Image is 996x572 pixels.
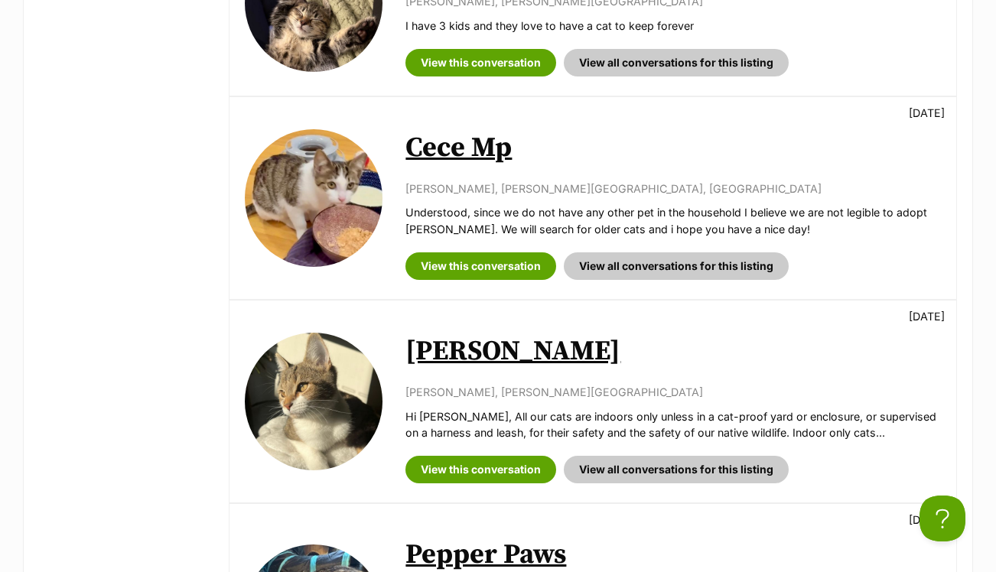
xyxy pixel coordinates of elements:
a: Cece Mp [405,131,512,165]
iframe: Help Scout Beacon - Open [920,496,965,541]
a: View this conversation [405,456,556,483]
p: [DATE] [909,512,945,528]
a: [PERSON_NAME] [405,334,620,369]
a: View all conversations for this listing [564,456,789,483]
img: Dottie Golden [245,333,382,470]
p: [PERSON_NAME], [PERSON_NAME][GEOGRAPHIC_DATA], [GEOGRAPHIC_DATA] [405,180,941,197]
p: I have 3 kids and they love to have a cat to keep forever [405,18,941,34]
a: View this conversation [405,252,556,280]
a: View all conversations for this listing [564,49,789,76]
p: Hi [PERSON_NAME], All our cats are indoors only unless in a cat-proof yard or enclosure, or super... [405,408,941,441]
p: [DATE] [909,105,945,121]
img: Cece Mp [245,129,382,267]
a: View all conversations for this listing [564,252,789,280]
a: Pepper Paws [405,538,566,572]
p: [PERSON_NAME], [PERSON_NAME][GEOGRAPHIC_DATA] [405,384,941,400]
p: [DATE] [909,308,945,324]
p: Understood, since we do not have any other pet in the household I believe we are not legible to a... [405,204,941,237]
a: View this conversation [405,49,556,76]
